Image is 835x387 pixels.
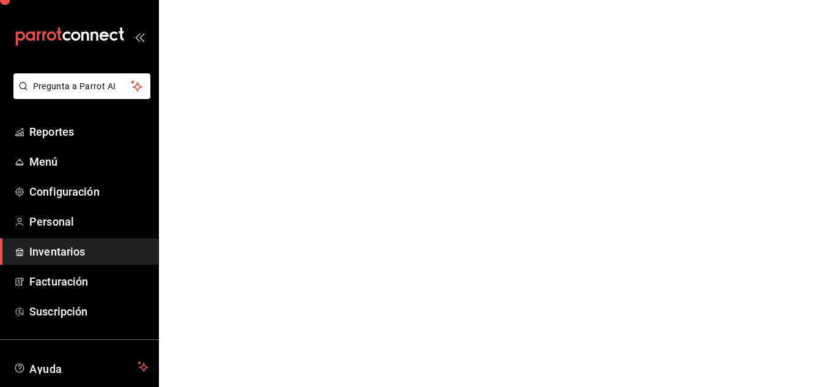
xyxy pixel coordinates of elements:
[29,359,133,374] span: Ayuda
[13,73,150,99] button: Pregunta a Parrot AI
[29,183,149,200] span: Configuración
[9,89,150,101] a: Pregunta a Parrot AI
[29,273,149,290] span: Facturación
[134,32,144,42] button: open_drawer_menu
[29,303,149,320] span: Suscripción
[29,153,149,170] span: Menú
[29,123,149,140] span: Reportes
[29,243,149,260] span: Inventarios
[33,80,131,93] span: Pregunta a Parrot AI
[29,213,149,230] span: Personal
